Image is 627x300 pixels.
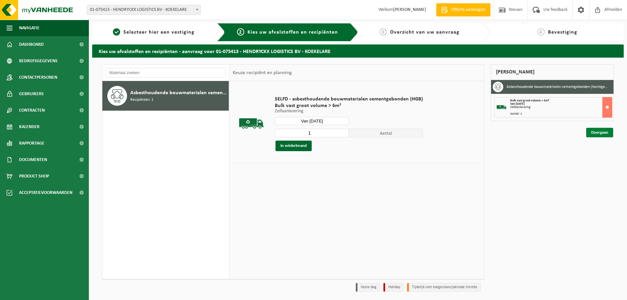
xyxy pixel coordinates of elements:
span: Bevestiging [548,30,577,35]
button: Asbesthoudende bouwmaterialen cementgebonden (hechtgebonden) Recipiënten: 1 [102,81,229,111]
span: Overzicht van uw aanvraag [390,30,459,35]
span: Selecteer hier een vestiging [123,30,195,35]
span: Acceptatievoorwaarden [19,184,72,201]
span: Rapportage [19,135,44,151]
span: 4 [537,28,545,36]
span: Bulk vast groot volume > 6m³ [510,99,549,102]
span: 01-075413 - HENDRYCKX LOGISTICS BV - KOEKELARE [87,5,200,14]
span: Kies uw afvalstoffen en recipiënten [248,30,338,35]
span: 2 [237,28,244,36]
button: In winkelmand [275,141,312,151]
span: Recipiënten: 1 [130,97,153,103]
span: Navigatie [19,20,39,36]
a: Offerte aanvragen [436,3,490,16]
a: 1Selecteer hier een vestiging [95,28,212,36]
input: Selecteer datum [275,117,349,125]
span: Bulk vast groot volume > 6m³ [275,102,423,109]
span: Aantal [349,129,423,137]
div: [PERSON_NAME] [491,64,614,80]
span: 1 [113,28,120,36]
div: Keuze recipiënt en planning [229,65,295,81]
li: Vaste dag [356,283,380,292]
span: Product Shop [19,168,49,184]
span: Offerte aanvragen [450,7,487,13]
span: Dashboard [19,36,44,53]
h2: Kies uw afvalstoffen en recipiënten - aanvraag voor 01-075413 - HENDRYCKX LOGISTICS BV - KOEKELARE [92,44,624,57]
span: Contracten [19,102,45,119]
span: 01-075413 - HENDRYCKX LOGISTICS BV - KOEKELARE [87,5,201,15]
span: Documenten [19,151,47,168]
span: Contactpersonen [19,69,57,86]
span: Gebruikers [19,86,44,102]
div: Aantal: 1 [510,112,612,116]
strong: Van [DATE] [510,102,525,106]
input: Materiaal zoeken [106,68,226,78]
span: 3 [379,28,387,36]
a: Doorgaan [586,128,613,137]
span: SELFD - asbesthoudende bouwmaterialen cementgebonden (HGB) [275,96,423,102]
span: Bedrijfsgegevens [19,53,58,69]
h3: Asbesthoudende bouwmaterialen cementgebonden (hechtgebonden) [507,82,609,92]
strong: [PERSON_NAME] [393,7,426,12]
li: Tijdelijk niet toegestaan/période limitée [407,283,481,292]
div: Zelfaanlevering [510,106,612,109]
span: Asbesthoudende bouwmaterialen cementgebonden (hechtgebonden) [130,89,227,97]
p: Zelfaanlevering [275,109,423,114]
span: Kalender [19,119,39,135]
li: Holiday [383,283,404,292]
